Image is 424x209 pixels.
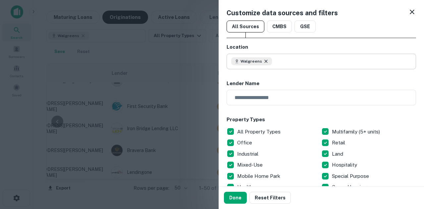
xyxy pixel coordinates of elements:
p: Mixed-Use [237,161,264,169]
p: Hospitality [332,161,358,169]
h6: Property Types [227,116,416,124]
p: Mobile Home Park [237,172,282,180]
button: CMBS [267,21,292,32]
iframe: Chat Widget [391,135,424,167]
h6: Location [227,43,416,51]
button: GSE [294,21,316,32]
p: Retail [332,139,346,147]
p: Special Purpose [332,172,370,180]
p: Land [332,150,344,158]
p: Multifamily (5+ units) [332,128,381,136]
p: Co-op Housing [332,183,368,191]
p: Healthcare [237,183,264,191]
button: Done [224,192,247,204]
button: Reset Filters [249,192,291,204]
p: Office [237,139,253,147]
p: Industrial [237,150,260,158]
span: Walgreens [240,58,262,64]
h5: Customize data sources and filters [227,8,338,18]
h6: Lender Name [227,80,416,87]
button: All Sources [227,21,264,32]
p: All Property Types [237,128,282,136]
